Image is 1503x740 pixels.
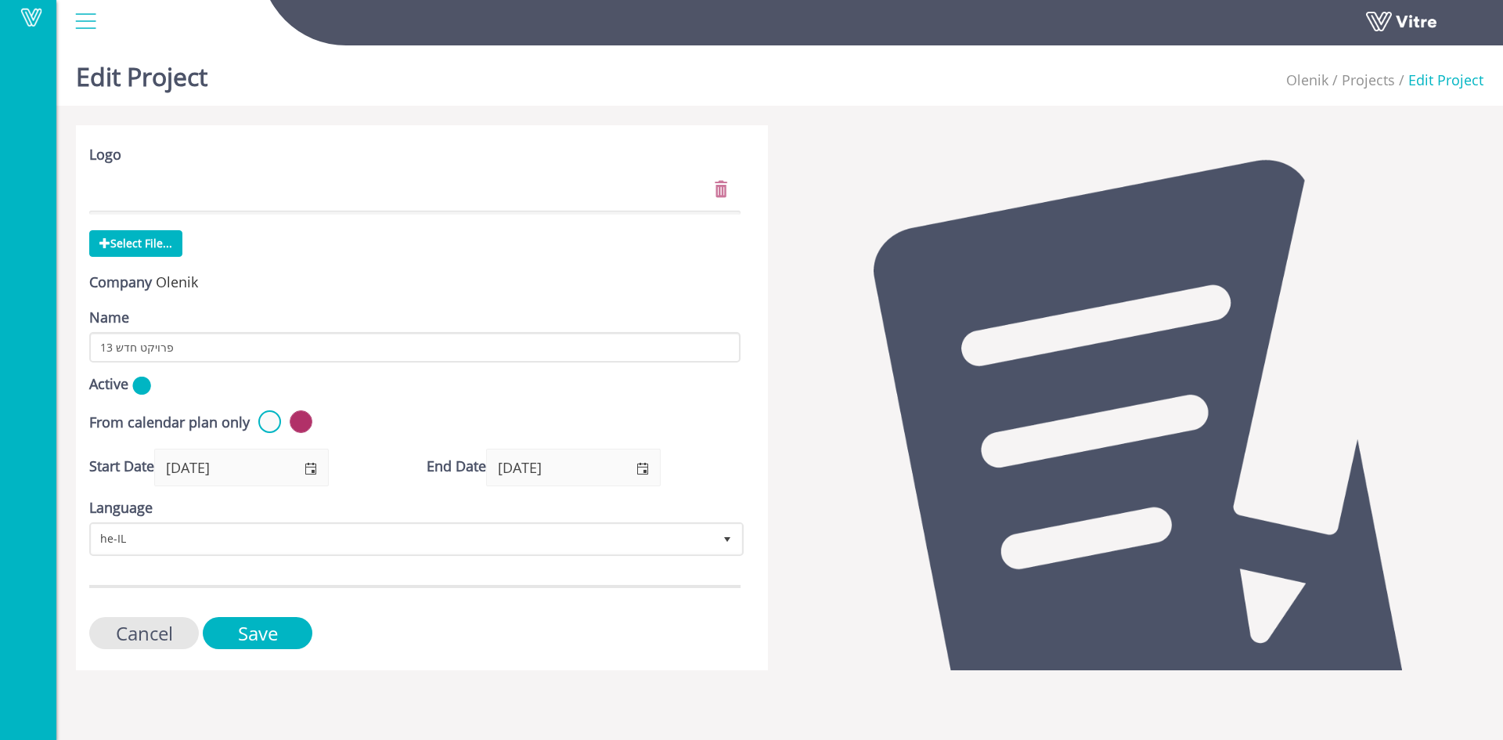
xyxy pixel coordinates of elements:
[427,457,486,477] label: End Date
[89,230,182,257] span: Select File...
[713,525,741,553] span: select
[89,457,154,477] label: Start Date
[156,273,198,291] span: 237
[92,525,713,553] span: he-IL
[76,39,207,106] h1: Edit Project
[89,273,152,293] label: Company
[89,145,121,165] label: Logo
[89,374,128,395] label: Active
[1395,70,1483,91] li: Edit Project
[89,308,129,328] label: Name
[89,413,250,433] label: From calendar plan only
[624,449,660,486] span: select
[1286,70,1328,89] span: 237
[132,376,151,395] img: yes
[292,449,328,486] span: select
[203,617,312,649] input: Save
[89,617,199,649] input: Cancel
[89,498,153,518] label: Language
[1342,70,1395,89] a: Projects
